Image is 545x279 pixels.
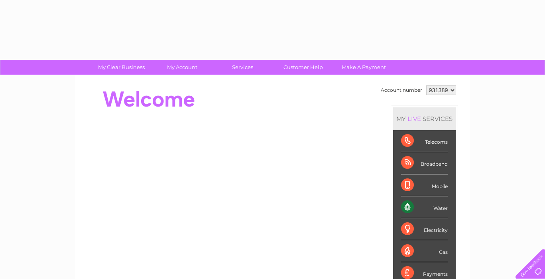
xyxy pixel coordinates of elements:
td: Account number [379,83,424,97]
div: Mobile [401,174,448,196]
a: Services [210,60,275,75]
div: Electricity [401,218,448,240]
a: My Clear Business [89,60,154,75]
div: Gas [401,240,448,262]
a: My Account [149,60,215,75]
a: Customer Help [270,60,336,75]
div: Telecoms [401,130,448,152]
div: MY SERVICES [393,107,456,130]
a: Make A Payment [331,60,397,75]
div: LIVE [406,115,423,123]
div: Broadband [401,152,448,174]
div: Water [401,196,448,218]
